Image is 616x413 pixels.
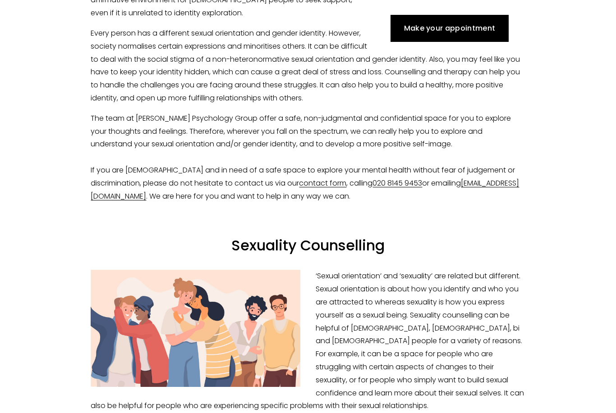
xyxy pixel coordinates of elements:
p: Every person has a different sexual orientation and gender identity. However, society normalises ... [91,27,525,105]
a: [EMAIL_ADDRESS][DOMAIN_NAME] [91,178,519,202]
h2: Sexuality Counselling [91,218,525,255]
a: Make your appointment [391,15,509,42]
p: ‘Sexual orientation’ and ‘sexuality’ are related but different. Sexual orientation is about how y... [91,270,525,413]
a: 020 8145 9453 [372,178,422,189]
a: contact form [299,178,346,189]
p: The team at [PERSON_NAME] Psychology Group offer a safe, non-judgmental and confidential space fo... [91,113,525,204]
